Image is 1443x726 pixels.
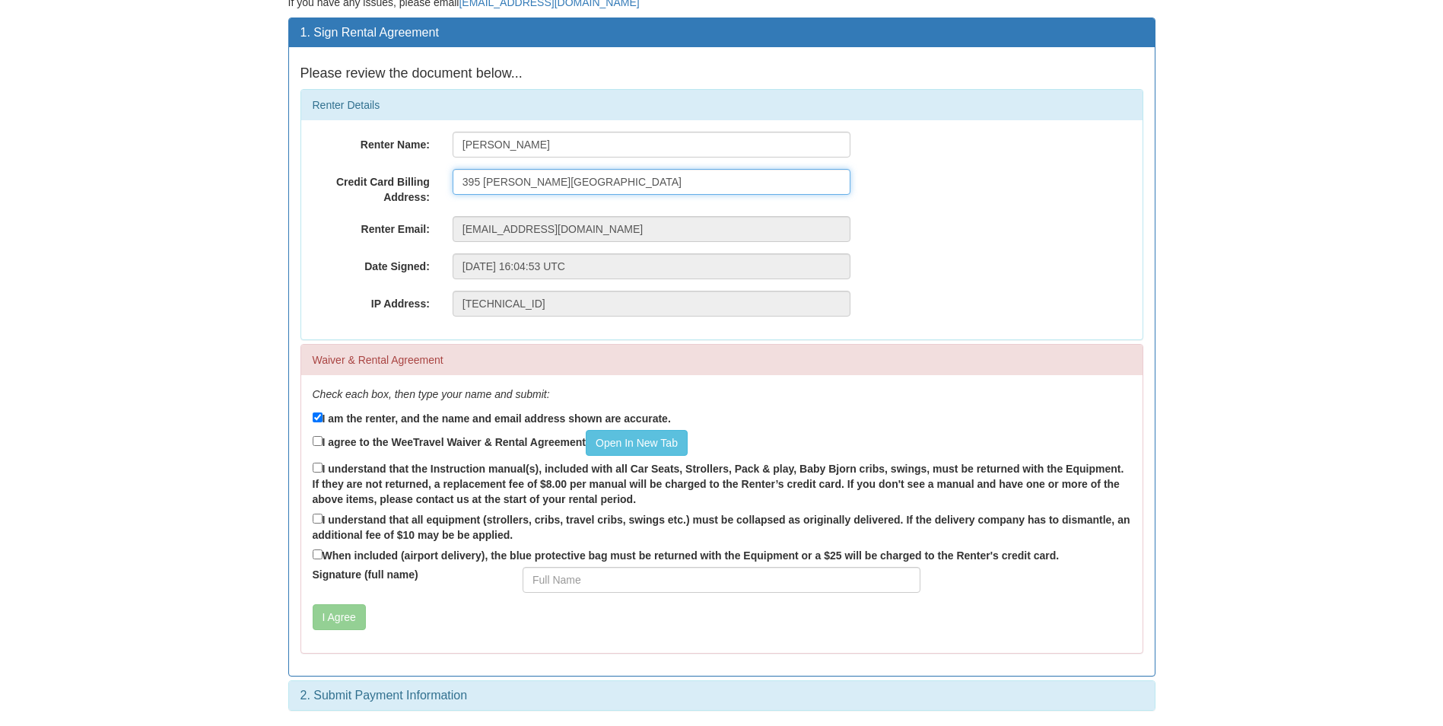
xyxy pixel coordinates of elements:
[301,253,441,274] label: Date Signed:
[523,567,920,593] input: Full Name
[300,66,1143,81] h4: Please review the document below...
[313,388,550,400] em: Check each box, then type your name and submit:
[313,463,323,473] input: I understand that the Instruction manual(s), included with all Car Seats, Strollers, Pack & play,...
[313,549,323,559] input: When included (airport delivery), the blue protective bag must be returned with the Equipment or ...
[301,567,512,582] label: Signature (full name)
[300,26,1143,40] h3: 1. Sign Rental Agreement
[586,430,688,456] a: Open In New Tab
[313,409,671,426] label: I am the renter, and the name and email address shown are accurate.
[313,460,1131,507] label: I understand that the Instruction manual(s), included with all Car Seats, Strollers, Pack & play,...
[313,511,1131,543] label: I understand that all equipment (strollers, cribs, travel cribs, swings etc.) must be collapsed a...
[313,412,323,422] input: I am the renter, and the name and email address shown are accurate.
[313,514,323,524] input: I understand that all equipment (strollers, cribs, travel cribs, swings etc.) must be collapsed a...
[301,90,1143,120] div: Renter Details
[313,436,323,446] input: I agree to the WeeTravel Waiver & Rental AgreementOpen In New Tab
[301,345,1143,375] div: Waiver & Rental Agreement
[301,169,441,205] label: Credit Card Billing Address:
[301,291,441,311] label: IP Address:
[313,604,366,630] button: I Agree
[301,132,441,152] label: Renter Name:
[301,216,441,237] label: Renter Email:
[300,689,1143,702] h3: 2. Submit Payment Information
[313,430,688,456] label: I agree to the WeeTravel Waiver & Rental Agreement
[313,546,1060,563] label: When included (airport delivery), the blue protective bag must be returned with the Equipment or ...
